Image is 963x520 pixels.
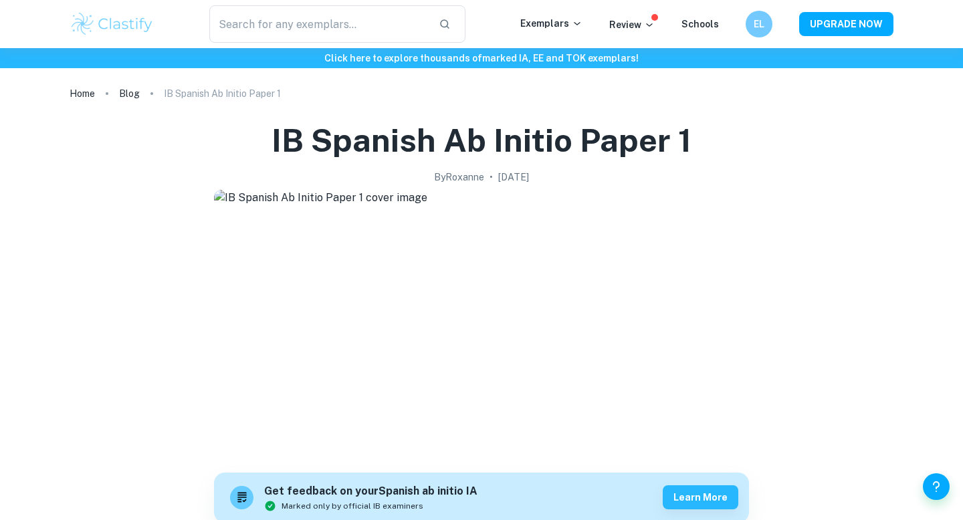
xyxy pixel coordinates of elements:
p: IB Spanish Ab Initio Paper 1 [164,86,281,101]
img: Clastify logo [70,11,154,37]
img: IB Spanish Ab Initio Paper 1 cover image [214,190,749,457]
input: Search for any exemplars... [209,5,428,43]
p: Exemplars [520,16,582,31]
h6: Click here to explore thousands of marked IA, EE and TOK exemplars ! [3,51,960,66]
h1: IB Spanish Ab Initio Paper 1 [272,119,691,162]
a: Home [70,84,95,103]
button: EL [746,11,772,37]
button: Help and Feedback [923,473,950,500]
span: Marked only by official IB examiners [282,500,423,512]
h2: [DATE] [498,170,529,184]
h6: EL [752,17,767,31]
h6: Get feedback on your Spanish ab initio IA [264,483,477,500]
a: Schools [681,19,719,29]
a: Blog [119,84,140,103]
p: • [490,170,493,184]
button: Learn more [663,485,738,509]
button: UPGRADE NOW [799,12,893,36]
p: Review [609,17,655,32]
h2: By Roxanne [434,170,484,184]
